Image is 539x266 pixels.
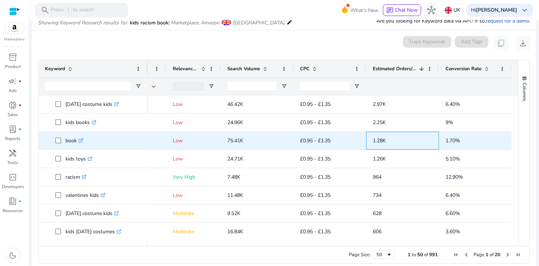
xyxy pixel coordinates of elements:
span: 1.28K [373,137,386,144]
span: £0.95 - £1.35 [300,174,331,180]
div: Page Size: [349,251,371,258]
p: kids toys [65,151,92,166]
button: download [516,36,530,51]
span: £0.95 - £1.35 [300,155,331,162]
span: 3.60% [446,228,460,235]
p: Sales [8,111,18,118]
span: Conversion Rate [446,65,482,72]
span: kids racism book [130,19,168,26]
p: Low [173,188,214,203]
button: hub [424,3,439,17]
span: / [65,6,72,14]
mat-icon: edit [287,18,292,27]
p: Developers [2,183,24,190]
button: Open Filter Menu [354,83,360,89]
p: Low [173,151,214,166]
span: keyboard_arrow_down [520,6,529,15]
span: download [519,39,527,48]
span: 606 [373,228,382,235]
img: amazon.svg [5,23,24,34]
span: 2.97K [373,101,386,108]
p: Resources [3,207,23,214]
span: 734 [373,192,382,199]
p: Very High [173,170,214,184]
p: [DATE] costume kids [65,97,119,112]
span: 2.25K [373,119,386,126]
span: Page [474,251,484,258]
span: campaign [9,77,17,86]
span: to [412,251,416,258]
div: Last Page [515,252,521,258]
div: Page Size [373,250,395,259]
span: £0.95 - £1.35 [300,101,331,108]
span: inventory_2 [9,53,17,61]
span: lab_profile [9,125,17,134]
span: 6.40% [446,192,460,199]
span: donut_small [9,101,17,110]
span: search [41,6,49,15]
span: Estimated Orders/Month [373,65,416,72]
p: Moderate [173,224,214,239]
span: 9.52K [227,210,240,217]
p: Ads [9,87,17,94]
input: Search Volume Filter Input [227,82,277,91]
button: Open Filter Menu [135,83,141,89]
span: £0.95 - £1.35 [300,137,331,144]
span: fiber_manual_record [19,128,22,131]
span: handyman [9,149,17,158]
span: 991 [429,251,438,258]
p: kids [DATE] costumes [65,224,121,239]
span: 50 [417,251,423,258]
span: What's New [350,4,379,17]
i: Showing Keyword Research results for: [38,19,128,26]
div: 50 [376,251,386,258]
span: 11.48K [227,192,243,199]
span: 9% [446,119,453,126]
span: 24.96K [227,119,243,126]
b: [PERSON_NAME] [476,7,517,13]
p: UK [454,4,460,16]
input: CPC Filter Input [300,82,350,91]
span: £0.95 - £1.35 [300,192,331,199]
button: chatChat Now [383,4,421,16]
span: hub [427,6,436,15]
span: chat [386,7,394,14]
span: Search Volume [227,65,260,72]
span: 20 [495,251,500,258]
div: First Page [453,252,459,258]
p: valentines kids [65,188,105,203]
span: fiber_manual_record [19,200,22,203]
span: | Marketplace: Amazon [168,19,220,26]
span: 24.71K [227,155,243,162]
span: book_4 [9,197,17,206]
span: £0.95 - £1.35 [300,119,331,126]
span: 628 [373,210,382,217]
p: Reports [5,135,21,142]
p: Press to search [51,6,94,14]
span: code_blocks [9,173,17,182]
button: Open Filter Menu [208,83,214,89]
span: 5.10% [446,155,460,162]
span: 1.26K [373,155,386,162]
span: 75.41K [227,137,243,144]
span: £0.95 - £1.35 [300,210,331,217]
span: 6.40% [446,101,460,108]
span: £0.95 - £1.35 [300,228,331,235]
p: Low [173,115,214,130]
span: 12.90% [446,174,463,180]
span: 6.60% [446,210,460,217]
span: Keyword [45,65,65,72]
span: of [424,251,428,258]
p: Marketplace [4,37,25,42]
span: fiber_manual_record [19,80,22,83]
span: 964 [373,174,382,180]
span: dark_mode [9,251,17,260]
p: [DATE] costume kids [65,206,119,221]
p: Low [173,97,214,112]
p: Product [5,63,21,70]
p: Tools [8,159,19,166]
span: [GEOGRAPHIC_DATA] [233,19,285,26]
p: Hi [471,8,517,13]
div: Previous Page [463,252,469,258]
p: Low [173,133,214,148]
